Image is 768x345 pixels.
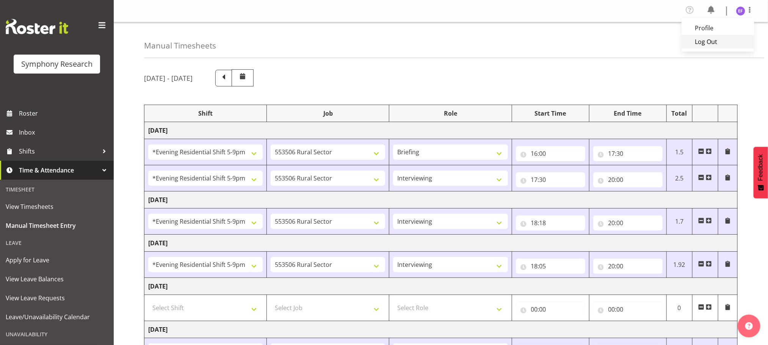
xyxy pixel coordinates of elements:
[19,127,110,138] span: Inbox
[19,146,99,157] span: Shifts
[6,19,68,34] img: Rosterit website logo
[6,220,108,231] span: Manual Timesheet Entry
[393,109,508,118] div: Role
[516,259,585,274] input: Click to select...
[516,109,585,118] div: Start Time
[144,74,193,82] h5: [DATE] - [DATE]
[593,109,663,118] div: End Time
[271,109,385,118] div: Job
[2,270,112,289] a: View Leave Balances
[736,6,745,16] img: edmond-fernandez1860.jpg
[21,58,92,70] div: Symphony Research
[671,109,688,118] div: Total
[6,273,108,285] span: View Leave Balances
[6,311,108,323] span: Leave/Unavailability Calendar
[516,146,585,161] input: Click to select...
[2,197,112,216] a: View Timesheets
[2,182,112,197] div: Timesheet
[745,322,753,330] img: help-xxl-2.png
[144,41,216,50] h4: Manual Timesheets
[2,307,112,326] a: Leave/Unavailability Calendar
[19,108,110,119] span: Roster
[148,109,263,118] div: Shift
[144,122,738,139] td: [DATE]
[144,235,738,252] td: [DATE]
[2,326,112,342] div: Unavailability
[666,139,692,165] td: 1.5
[516,215,585,231] input: Click to select...
[593,259,663,274] input: Click to select...
[754,147,768,198] button: Feedback - Show survey
[2,289,112,307] a: View Leave Requests
[757,154,764,181] span: Feedback
[666,209,692,235] td: 1.7
[666,252,692,278] td: 1.92
[144,278,738,295] td: [DATE]
[682,21,754,35] a: Profile
[666,295,692,321] td: 0
[516,172,585,187] input: Click to select...
[144,321,738,338] td: [DATE]
[2,235,112,251] div: Leave
[516,302,585,317] input: Click to select...
[6,254,108,266] span: Apply for Leave
[593,146,663,161] input: Click to select...
[144,191,738,209] td: [DATE]
[666,165,692,191] td: 2.5
[593,302,663,317] input: Click to select...
[593,215,663,231] input: Click to select...
[2,251,112,270] a: Apply for Leave
[593,172,663,187] input: Click to select...
[2,216,112,235] a: Manual Timesheet Entry
[6,201,108,212] span: View Timesheets
[6,292,108,304] span: View Leave Requests
[19,165,99,176] span: Time & Attendance
[682,35,754,49] a: Log Out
